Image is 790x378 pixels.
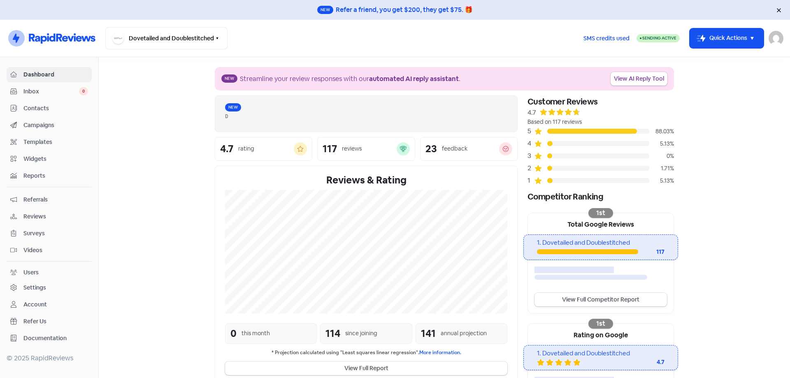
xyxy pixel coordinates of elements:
div: 4.7 [527,108,536,118]
div: rating [238,144,254,153]
div: 117 [638,248,665,256]
span: Reports [23,172,88,180]
a: Reports [7,168,92,183]
div: 117 [323,144,337,154]
a: SMS credits used [576,33,637,42]
b: automated AI reply assistant [369,74,459,83]
div: Settings [23,283,46,292]
span: Inbox [23,87,79,96]
a: Reviews [7,209,92,224]
div: 4.7 [220,144,233,154]
a: More information. [419,349,461,356]
a: Widgets [7,151,92,167]
div: 3 [527,151,534,161]
span: Referrals [23,195,88,204]
div: reviews [342,144,362,153]
div: annual projection [441,329,487,338]
small: * Projection calculated using "Least squares linear regression". [225,349,507,357]
a: Dashboard [7,67,92,82]
a: Surveys [7,226,92,241]
span: New [225,103,241,111]
div: 5 [527,126,534,136]
span: Surveys [23,229,88,238]
a: Refer Us [7,314,92,329]
div: Streamline your review responses with our . [240,74,460,84]
span: New [221,74,237,83]
div: 0 [230,326,237,341]
a: Users [7,265,92,280]
span: Dashboard [23,70,88,79]
div: 2 [527,163,534,173]
span: Contacts [23,104,88,113]
div: 4 [527,139,534,148]
a: Videos [7,243,92,258]
div: 1st [588,319,613,329]
a: Inbox 0 [7,84,92,99]
div: Total Google Reviews [528,213,674,234]
button: Quick Actions [690,28,764,48]
a: Documentation [7,331,92,346]
a: Campaigns [7,118,92,133]
div: since joining [345,329,377,338]
div: Refer a friend, you get $200, they get $75. 🎁 [336,5,473,15]
div: Customer Reviews [527,95,674,108]
div: 5.13% [649,139,674,148]
span: Videos [23,246,88,255]
div: 1st [588,208,613,218]
a: 23feedback [420,137,518,161]
div: © 2025 RapidReviews [7,353,92,363]
img: User [769,31,783,46]
div: Account [23,300,47,309]
span: Refer Us [23,317,88,326]
div: 0% [649,152,674,160]
div: 1 [527,176,534,186]
div: 4.7 [632,358,665,366]
span: 0 [79,87,88,95]
span: Templates [23,138,88,146]
a: Account [7,297,92,312]
a: Referrals [7,192,92,207]
div: 1.71% [649,164,674,173]
span: Reviews [23,212,88,221]
button: Dovetailed and Doublestitched [105,27,228,49]
a: Templates [7,135,92,150]
span: Widgets [23,155,88,163]
a: View AI Reply Tool [611,72,667,86]
div: Based on 117 reviews [527,118,674,126]
div: Rating on Google [528,324,674,345]
div: Competitor Ranking [527,190,674,203]
a: Sending Active [637,33,680,43]
div: 88.03% [649,127,674,136]
div: this month [242,329,270,338]
a: Contacts [7,101,92,116]
div: 1. Dovetailed and Doublestitched [537,238,664,248]
button: View Full Report [225,362,507,375]
div: Reviews & Rating [225,173,507,188]
span: New [317,6,333,14]
div: 1. Dovetailed and Doublestitched [537,349,664,358]
a: Settings [7,280,92,295]
a: View Full Competitor Report [534,293,667,306]
a: 117reviews [317,137,415,161]
div: 5.13% [649,176,674,185]
span: Campaigns [23,121,88,130]
span: Sending Active [642,35,676,41]
div: 114 [325,326,340,341]
a: 4.7rating [215,137,312,161]
span: SMS credits used [583,34,630,43]
div: 23 [425,144,437,154]
div: D [225,112,507,120]
div: feedback [442,144,467,153]
span: Documentation [23,334,88,343]
div: Users [23,268,39,277]
div: 141 [421,326,436,341]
